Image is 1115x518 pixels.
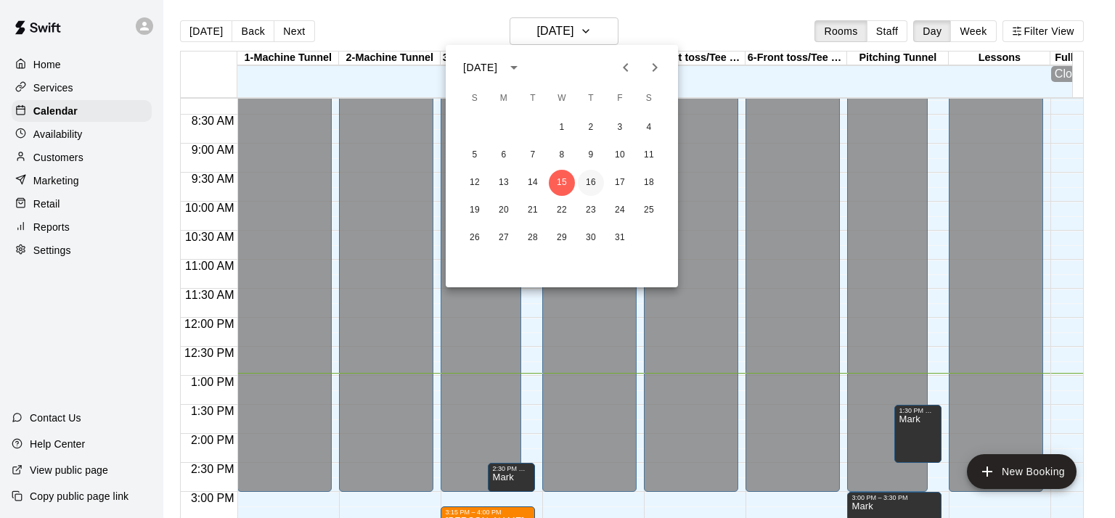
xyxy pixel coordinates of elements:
button: 7 [520,142,546,168]
button: 13 [491,170,517,196]
button: 4 [636,115,662,141]
button: 30 [578,225,604,251]
button: 24 [607,197,633,223]
button: 20 [491,197,517,223]
button: 11 [636,142,662,168]
span: Monday [491,84,517,113]
button: 27 [491,225,517,251]
span: Sunday [462,84,488,113]
button: 1 [549,115,575,141]
button: 21 [520,197,546,223]
button: Previous month [611,53,640,82]
span: Tuesday [520,84,546,113]
button: calendar view is open, switch to year view [502,55,526,80]
span: Thursday [578,84,604,113]
button: 5 [462,142,488,168]
button: 31 [607,225,633,251]
button: 15 [549,170,575,196]
button: 18 [636,170,662,196]
button: 10 [607,142,633,168]
button: 22 [549,197,575,223]
span: Wednesday [549,84,575,113]
div: [DATE] [463,60,497,75]
button: 2 [578,115,604,141]
button: 12 [462,170,488,196]
button: 8 [549,142,575,168]
button: 17 [607,170,633,196]
span: Friday [607,84,633,113]
button: Next month [640,53,669,82]
span: Saturday [636,84,662,113]
button: 26 [462,225,488,251]
button: 6 [491,142,517,168]
button: 28 [520,225,546,251]
button: 14 [520,170,546,196]
button: 25 [636,197,662,223]
button: 29 [549,225,575,251]
button: 9 [578,142,604,168]
button: 16 [578,170,604,196]
button: 23 [578,197,604,223]
button: 19 [462,197,488,223]
button: 3 [607,115,633,141]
